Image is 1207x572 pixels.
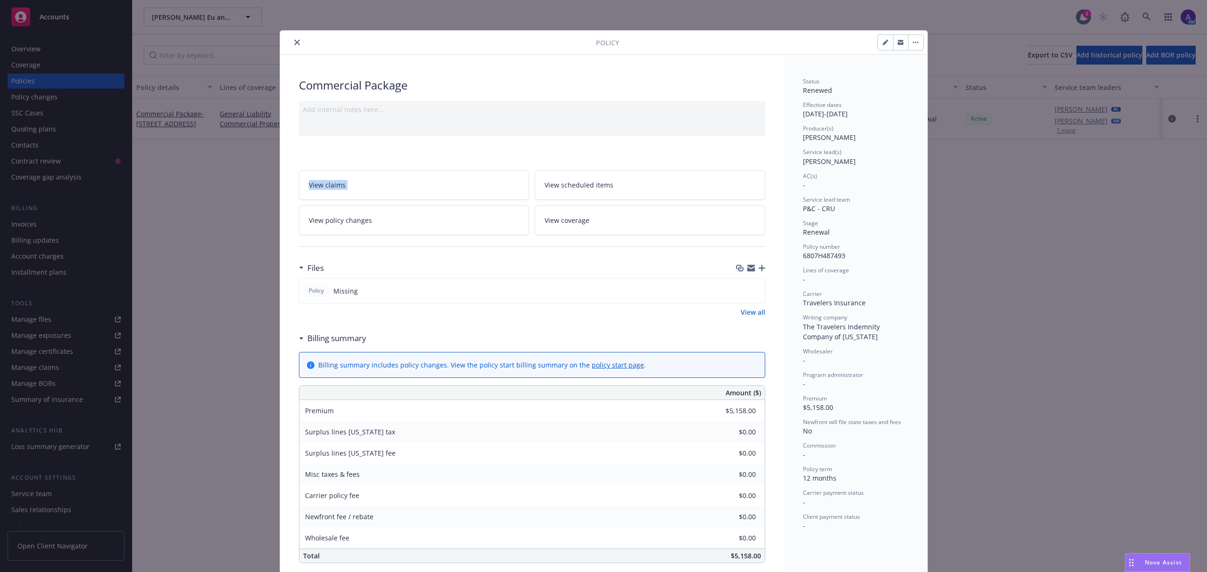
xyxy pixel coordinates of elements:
[700,425,761,439] input: 0.00
[700,404,761,418] input: 0.00
[291,37,303,48] button: close
[803,450,805,459] span: -
[803,101,842,109] span: Effective dates
[803,180,805,189] span: -
[803,251,845,260] span: 6807H487493
[803,77,819,85] span: Status
[803,371,863,379] span: Program administrator
[318,360,646,370] div: Billing summary includes policy changes. View the policy start billing summary on the .
[803,157,856,166] span: [PERSON_NAME]
[299,170,529,200] a: View claims
[726,388,761,398] span: Amount ($)
[741,307,765,317] a: View all
[803,124,834,132] span: Producer(s)
[307,262,324,274] h3: Files
[803,219,818,227] span: Stage
[803,275,805,284] span: -
[309,215,372,225] span: View policy changes
[700,489,761,503] input: 0.00
[803,196,850,204] span: Service lead team
[299,262,324,274] div: Files
[803,313,847,321] span: Writing company
[803,474,836,482] span: 12 months
[803,148,842,156] span: Service lead(s)
[803,379,805,388] span: -
[592,360,644,369] a: policy start page
[803,498,805,507] span: -
[303,551,320,560] span: Total
[305,427,395,436] span: Surplus lines [US_STATE] tax
[803,290,822,298] span: Carrier
[731,551,761,560] span: $5,158.00
[803,418,901,426] span: Newfront will file state taxes and fees
[803,322,882,341] span: The Travelers Indemnity Company of [US_STATE]
[803,204,835,213] span: P&C - CRU
[307,286,326,295] span: Policy
[305,449,396,458] span: Surplus lines [US_STATE] fee
[803,513,860,521] span: Client payment status
[803,465,832,473] span: Policy term
[803,298,866,307] span: Travelers Insurance
[309,180,346,190] span: View claims
[299,77,765,93] div: Commercial Package
[803,394,827,402] span: Premium
[700,446,761,460] input: 0.00
[700,531,761,545] input: 0.00
[305,533,349,542] span: Wholesale fee
[803,356,805,365] span: -
[303,105,761,114] div: Add internal notes here...
[803,172,817,180] span: AC(s)
[803,403,833,412] span: $5,158.00
[1145,558,1182,566] span: Nova Assist
[299,205,529,235] a: View policy changes
[803,521,805,530] span: -
[305,406,334,415] span: Premium
[700,510,761,524] input: 0.00
[803,426,812,435] span: No
[333,286,358,296] span: Missing
[1125,554,1137,572] div: Drag to move
[535,205,765,235] a: View coverage
[299,332,366,344] div: Billing summary
[803,101,909,119] div: [DATE] - [DATE]
[803,86,832,95] span: Renewed
[305,512,373,521] span: Newfront fee / rebate
[307,332,366,344] h3: Billing summary
[545,215,589,225] span: View coverage
[803,489,864,497] span: Carrier payment status
[305,470,360,479] span: Misc taxes & fees
[535,170,765,200] a: View scheduled items
[1125,553,1190,572] button: Nova Assist
[803,133,856,142] span: [PERSON_NAME]
[305,491,359,500] span: Carrier policy fee
[803,243,840,251] span: Policy number
[596,38,619,48] span: Policy
[803,441,835,449] span: Commission
[545,180,613,190] span: View scheduled items
[803,228,830,237] span: Renewal
[700,467,761,482] input: 0.00
[803,347,833,355] span: Wholesaler
[803,266,849,274] span: Lines of coverage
